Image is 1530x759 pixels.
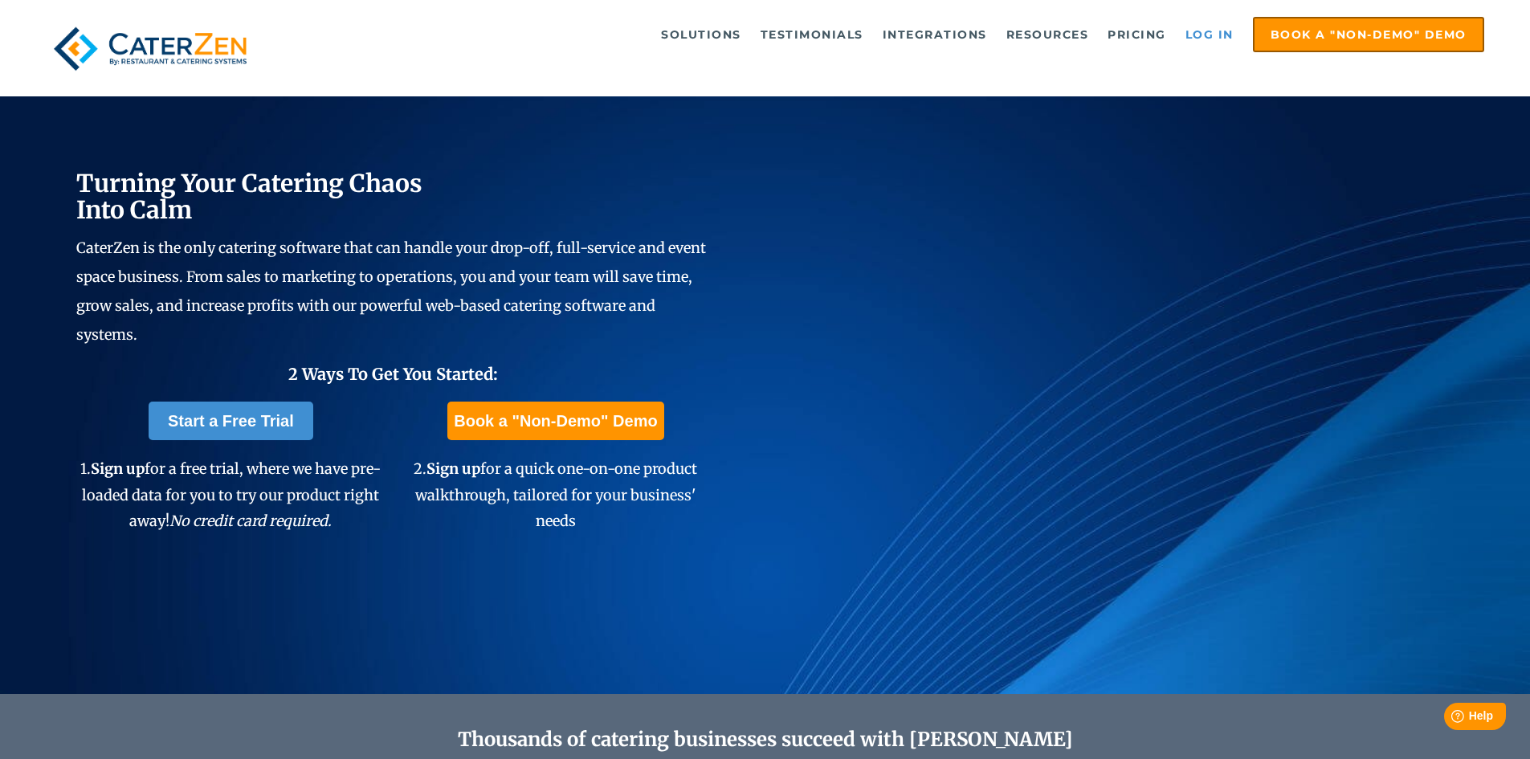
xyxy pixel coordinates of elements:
span: Sign up [91,459,145,478]
span: 2. for a quick one-on-one product walkthrough, tailored for your business' needs [414,459,697,530]
a: Book a "Non-Demo" Demo [447,402,663,440]
a: Start a Free Trial [149,402,313,440]
a: Testimonials [753,18,871,51]
span: 2 Ways To Get You Started: [288,364,498,384]
span: Sign up [426,459,480,478]
a: Resources [998,18,1097,51]
a: Solutions [653,18,749,51]
h2: Thousands of catering businesses succeed with [PERSON_NAME] [153,728,1377,752]
span: Turning Your Catering Chaos Into Calm [76,168,422,225]
span: 1. for a free trial, where we have pre-loaded data for you to try our product right away! [80,459,381,530]
iframe: Help widget launcher [1387,696,1512,741]
a: Pricing [1100,18,1174,51]
a: Log in [1177,18,1242,51]
span: CaterZen is the only catering software that can handle your drop-off, full-service and event spac... [76,239,706,344]
em: No credit card required. [169,512,332,530]
a: Book a "Non-Demo" Demo [1253,17,1484,52]
img: caterzen [46,17,255,80]
a: Integrations [875,18,995,51]
div: Navigation Menu [292,17,1484,52]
